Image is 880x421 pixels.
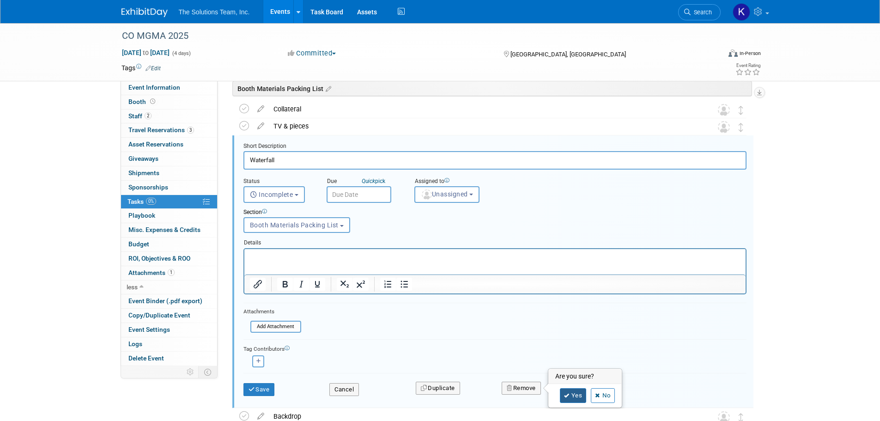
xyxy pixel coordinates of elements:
span: Budget [128,240,149,248]
button: Underline [310,278,325,291]
img: ExhibitDay [121,8,168,17]
a: Yes [560,388,587,403]
a: Logs [121,337,217,351]
span: Incomplete [250,191,293,198]
span: Copy/Duplicate Event [128,311,190,319]
span: Attachments [128,269,175,276]
img: Unassigned [718,121,730,133]
div: TV & pieces [269,118,699,134]
a: No [591,388,615,403]
button: Cancel [329,383,359,396]
a: less [121,281,217,294]
span: Tasks [127,198,156,205]
span: 3 [187,127,194,134]
span: Event Binder (.pdf export) [128,297,202,305]
span: Delete Event [128,354,164,362]
div: Section [243,208,704,217]
span: Staff [128,112,152,120]
span: less [127,283,138,291]
a: Misc. Expenses & Credits [121,223,217,237]
span: Playbook [128,212,155,219]
div: Attachments [243,308,301,316]
a: Booth [121,95,217,109]
img: Format-Inperson.png [728,49,738,57]
button: Unassigned [414,186,480,203]
span: 0% [146,198,156,205]
a: Travel Reservations3 [121,123,217,137]
button: Duplicate [416,382,460,395]
span: Asset Reservations [128,140,183,148]
div: Details [243,235,746,248]
div: Event Rating [735,63,760,68]
img: Unassigned [718,104,730,116]
a: edit [253,122,269,130]
button: Bullet list [396,278,412,291]
a: Event Information [121,81,217,95]
a: Staff2 [121,110,217,123]
i: Move task [739,123,743,132]
div: Short Description [243,142,746,151]
button: Remove [502,382,541,395]
div: Tag Contributors [243,343,746,353]
a: Event Binder (.pdf export) [121,294,217,308]
a: Tasks0% [121,195,217,209]
a: Copy/Duplicate Event [121,309,217,323]
span: Booth Materials Packing List [250,221,339,229]
a: ROI, Objectives & ROO [121,252,217,266]
button: Italic [293,278,309,291]
input: Name of task or a short description [243,151,746,169]
div: Due [327,177,401,186]
a: Shipments [121,166,217,180]
span: Giveaways [128,155,158,162]
a: Delete Event [121,352,217,366]
div: Event Format [666,48,761,62]
button: Save [243,383,275,396]
iframe: Rich Text Area [244,249,746,275]
span: 1 [168,269,175,276]
button: Numbered list [380,278,396,291]
div: Assigned to [414,177,530,186]
span: Booth not reserved yet [148,98,157,105]
a: Budget [121,238,217,251]
td: Toggle Event Tabs [198,366,217,378]
input: Due Date [327,186,391,203]
button: Committed [285,49,340,58]
div: Booth Materials Packing List [232,81,752,96]
span: [DATE] [DATE] [121,49,170,57]
a: Edit [146,65,161,72]
span: Shipments [128,169,159,177]
a: edit [253,105,269,113]
button: Booth Materials Packing List [243,217,351,233]
span: Sponsorships [128,183,168,191]
a: Search [678,4,721,20]
button: Superscript [353,278,369,291]
i: Quick [362,178,375,184]
span: to [141,49,150,56]
div: Status [243,177,313,186]
span: The Solutions Team, Inc. [179,8,250,16]
div: CO MGMA 2025 [119,28,707,44]
a: Attachments1 [121,266,217,280]
span: 2 [145,112,152,119]
span: Search [691,9,712,16]
a: Edit sections [323,84,331,93]
div: Collateral [269,101,699,117]
div: In-Person [739,50,761,57]
i: Move task [739,106,743,115]
span: Travel Reservations [128,126,194,134]
td: Personalize Event Tab Strip [182,366,199,378]
a: edit [253,412,269,421]
a: Giveaways [121,152,217,166]
button: Incomplete [243,186,305,203]
span: Event Settings [128,326,170,333]
a: Event Settings [121,323,217,337]
span: (4 days) [171,50,191,56]
span: Unassigned [421,190,468,198]
span: Logs [128,340,142,348]
span: ROI, Objectives & ROO [128,255,190,262]
span: Event Information [128,84,180,91]
h3: Are you sure? [549,369,622,384]
a: Asset Reservations [121,138,217,152]
span: [GEOGRAPHIC_DATA], [GEOGRAPHIC_DATA] [510,51,626,58]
